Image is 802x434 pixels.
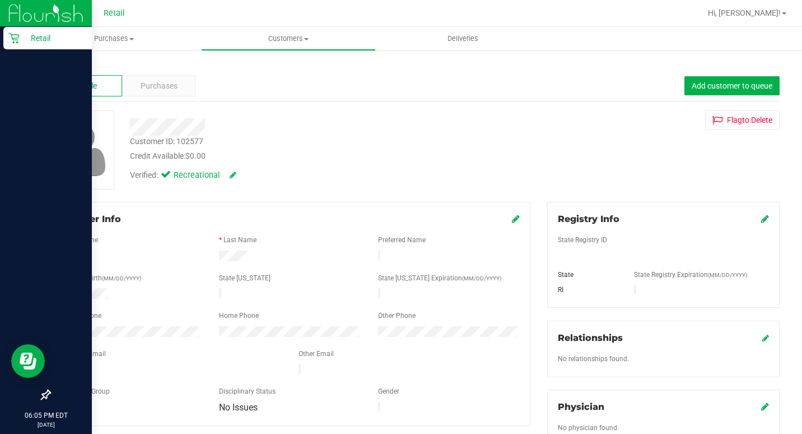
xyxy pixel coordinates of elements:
[376,27,550,50] a: Deliveries
[378,235,426,245] label: Preferred Name
[64,273,141,283] label: Date of Birth
[558,235,607,245] label: State Registry ID
[634,270,747,280] label: State Registry Expiration
[8,33,20,44] inline-svg: Retail
[27,27,201,50] a: Purchases
[130,150,487,162] div: Credit Available:
[378,273,501,283] label: State [US_STATE] Expiration
[174,169,218,182] span: Recreational
[549,285,626,295] div: RI
[202,34,375,44] span: Customers
[141,80,178,92] span: Purchases
[684,76,780,95] button: Add customer to queue
[102,275,141,281] span: (MM/DD/YYYY)
[201,27,375,50] a: Customers
[378,311,416,321] label: Other Phone
[705,110,780,130] button: Flagto Delete
[20,31,87,45] p: Retail
[219,402,258,413] span: No Issues
[558,401,604,412] span: Physician
[708,272,747,278] span: (MM/DD/YYYY)
[11,344,45,378] iframe: Resource center
[558,424,619,432] span: No physician found.
[558,214,619,224] span: Registry Info
[5,410,87,421] p: 06:05 PM EDT
[185,151,206,160] span: $0.00
[219,386,276,396] label: Disciplinary Status
[708,8,781,17] span: Hi, [PERSON_NAME]!
[378,386,399,396] label: Gender
[104,8,125,18] span: Retail
[27,34,201,44] span: Purchases
[5,421,87,429] p: [DATE]
[549,270,626,280] div: State
[130,169,236,182] div: Verified:
[219,273,271,283] label: State [US_STATE]
[462,275,501,281] span: (MM/DD/YYYY)
[223,235,257,245] label: Last Name
[219,311,259,321] label: Home Phone
[692,81,772,90] span: Add customer to queue
[558,333,623,343] span: Relationships
[558,354,629,364] label: No relationships found.
[432,34,493,44] span: Deliveries
[299,349,334,359] label: Other Email
[130,136,203,147] div: Customer ID: 102577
